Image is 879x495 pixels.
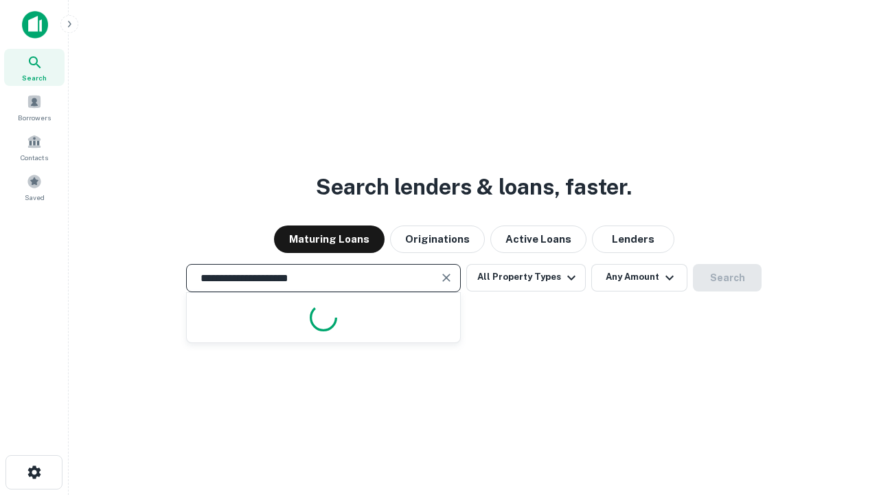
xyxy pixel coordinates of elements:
[591,264,687,291] button: Any Amount
[22,72,47,83] span: Search
[437,268,456,287] button: Clear
[4,89,65,126] a: Borrowers
[390,225,485,253] button: Originations
[490,225,586,253] button: Active Loans
[466,264,586,291] button: All Property Types
[274,225,385,253] button: Maturing Loans
[21,152,48,163] span: Contacts
[4,168,65,206] a: Saved
[22,11,48,38] img: capitalize-icon.png
[316,170,632,203] h3: Search lenders & loans, faster.
[810,385,879,451] iframe: Chat Widget
[4,129,65,166] a: Contacts
[4,49,65,86] a: Search
[25,192,45,203] span: Saved
[592,225,674,253] button: Lenders
[18,112,51,123] span: Borrowers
